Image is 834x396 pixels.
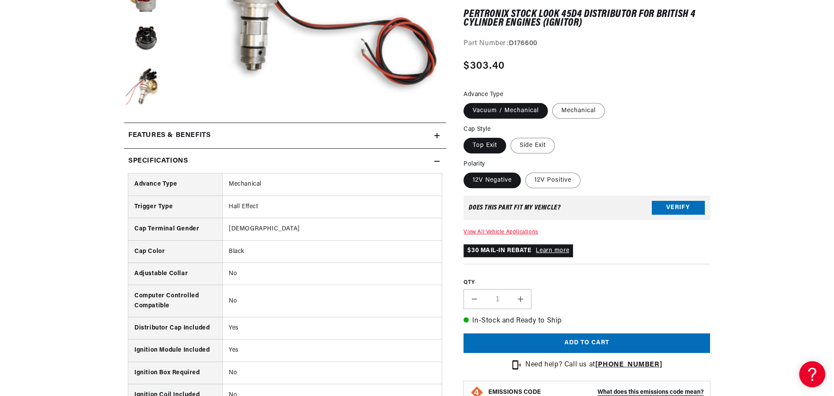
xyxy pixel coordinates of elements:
[128,218,222,240] th: Cap Terminal Gender
[128,362,222,384] th: Ignition Box Required
[464,160,486,169] legend: Polarity
[597,389,704,396] strong: What does this emissions code mean?
[222,362,442,384] td: No
[124,66,167,109] button: Load image 5 in gallery view
[222,196,442,218] td: Hall Effect
[469,204,560,211] div: Does This part fit My vehicle?
[222,263,442,285] td: No
[464,316,710,327] p: In-Stock and Ready to Ship
[525,173,580,188] label: 12V Positive
[222,218,442,240] td: [DEMOGRAPHIC_DATA]
[536,247,569,254] a: Learn more
[464,58,505,74] span: $303.40
[128,263,222,285] th: Adjustable Collar
[464,103,548,119] label: Vacuum / Mechanical
[509,40,537,47] strong: D176600
[124,149,446,174] summary: Specifications
[128,156,188,167] h2: Specifications
[124,18,167,61] button: Load image 4 in gallery view
[464,230,538,235] a: View All Vehicle Applications
[128,339,222,362] th: Ignition Module Included
[222,173,442,196] td: Mechanical
[464,334,710,353] button: Add to cart
[464,90,504,99] legend: Advance Type
[128,130,210,141] h2: Features & Benefits
[124,123,446,148] summary: Features & Benefits
[595,361,662,368] a: [PHONE_NUMBER]
[128,196,222,218] th: Trigger Type
[525,359,662,371] p: Need help? Call us at
[464,279,710,286] label: QTY
[128,285,222,317] th: Computer Controlled Compatible
[488,389,541,396] strong: EMISSIONS CODE
[222,285,442,317] td: No
[464,10,710,28] h1: PerTronix Stock Look 45D4 Distributor for British 4 Cylinder Engines (Ignitor)
[128,317,222,339] th: Distributor Cap Included
[464,138,506,153] label: Top Exit
[510,138,555,153] label: Side Exit
[128,240,222,263] th: Cap Color
[552,103,605,119] label: Mechanical
[464,125,491,134] legend: Cap Style
[222,317,442,339] td: Yes
[128,173,222,196] th: Advance Type
[464,244,573,257] p: $30 MAIL-IN REBATE
[464,173,521,188] label: 12V Negative
[464,39,710,50] div: Part Number:
[652,201,705,215] button: Verify
[222,339,442,362] td: Yes
[222,240,442,263] td: Black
